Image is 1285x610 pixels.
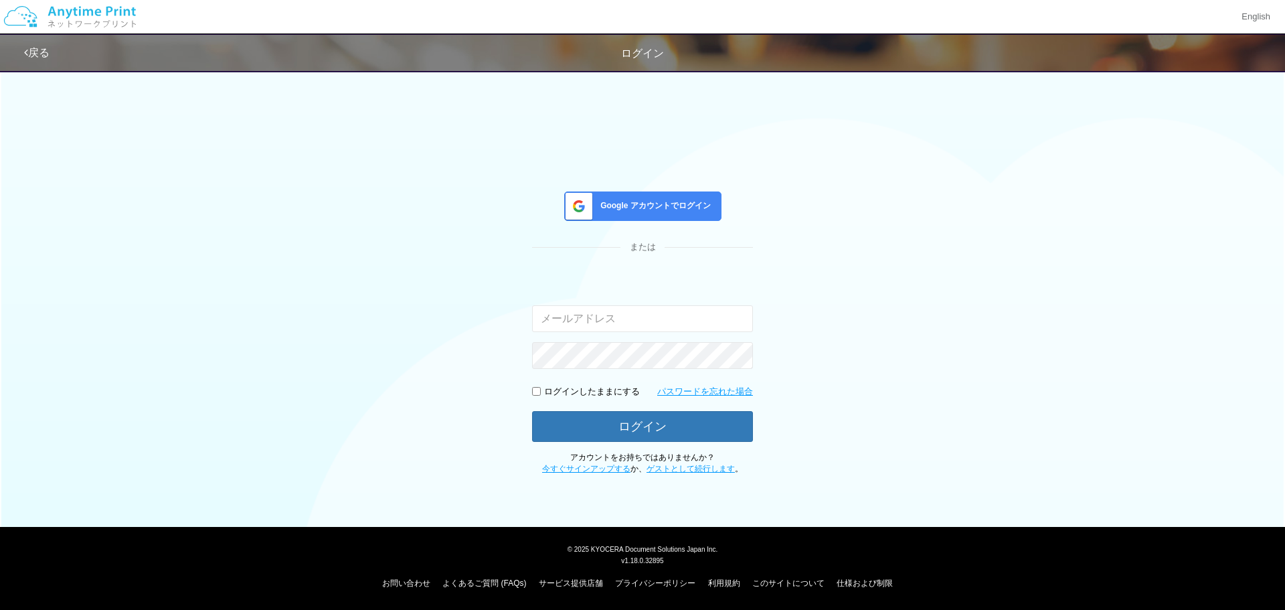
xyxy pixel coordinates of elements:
[708,579,740,588] a: 利用規約
[542,464,630,473] a: 今すぐサインアップする
[615,579,695,588] a: プライバシーポリシー
[595,200,711,212] span: Google アカウントでログイン
[24,47,50,58] a: 戻る
[837,579,893,588] a: 仕様および制限
[442,579,526,588] a: よくあるご質問 (FAQs)
[539,579,603,588] a: サービス提供店舗
[647,464,735,473] a: ゲストとして続行します
[621,556,663,564] span: v1.18.0.32895
[532,411,753,442] button: ログイン
[544,386,640,398] p: ログインしたままにする
[568,544,718,553] span: © 2025 KYOCERA Document Solutions Japan Inc.
[752,579,825,588] a: このサイトについて
[532,305,753,332] input: メールアドレス
[621,48,664,59] span: ログイン
[657,386,753,398] a: パスワードを忘れた場合
[382,579,430,588] a: お問い合わせ
[542,464,743,473] span: か、 。
[532,241,753,254] div: または
[532,452,753,475] p: アカウントをお持ちではありませんか？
